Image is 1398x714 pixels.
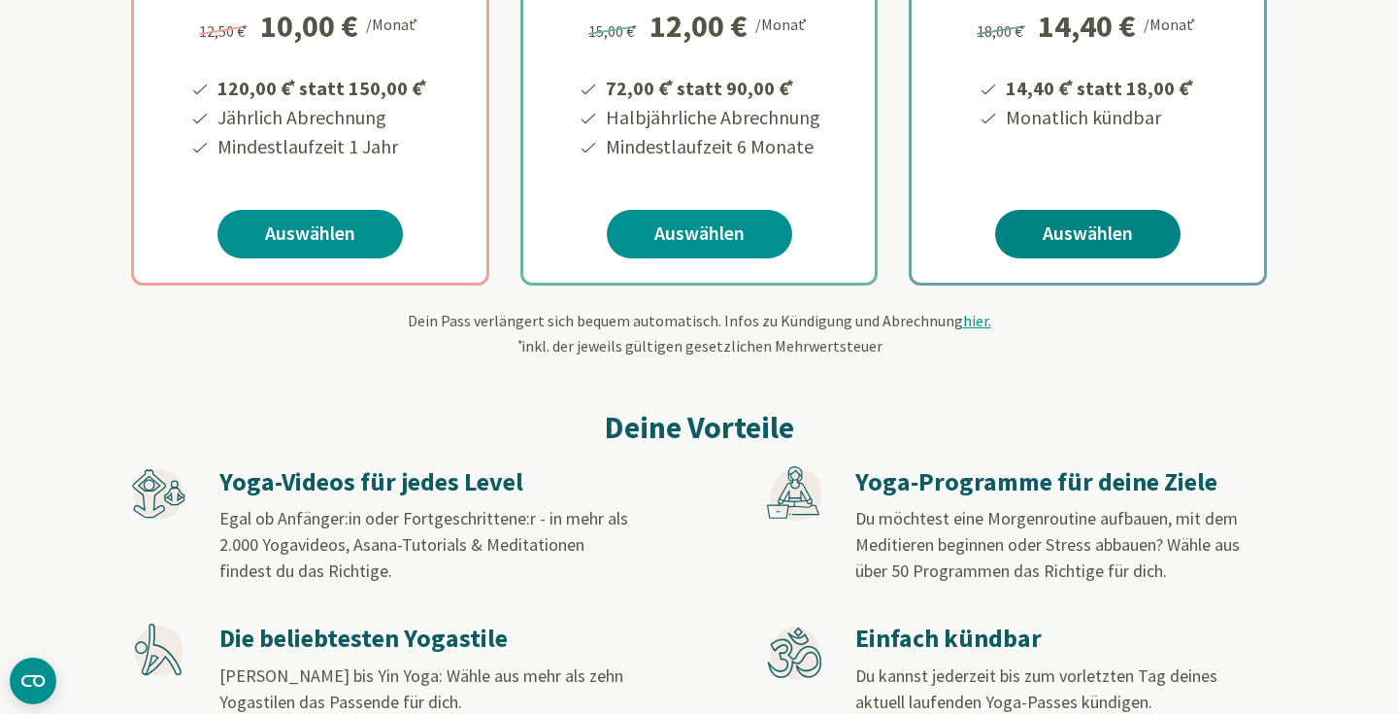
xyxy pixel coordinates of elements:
div: 12,00 € [649,11,748,42]
span: hier. [963,311,991,330]
h2: Deine Vorteile [131,404,1267,451]
span: inkl. der jeweils gültigen gesetzlichen Mehrwertsteuer [516,336,882,356]
span: 18,00 € [977,21,1028,41]
a: Auswählen [995,210,1181,258]
div: Dein Pass verlängert sich bequem automatisch. Infos zu Kündigung und Abrechnung [131,309,1267,357]
h3: Die beliebtesten Yogastile [219,623,629,655]
h3: Yoga-Programme für deine Ziele [855,466,1265,498]
div: /Monat [755,11,811,36]
div: 14,40 € [1038,11,1136,42]
h3: Yoga-Videos für jedes Level [219,466,629,498]
li: Mindestlaufzeit 1 Jahr [215,132,430,161]
span: Du möchtest eine Morgenroutine aufbauen, mit dem Meditieren beginnen oder Stress abbauen? Wähle a... [855,507,1240,582]
button: CMP-Widget öffnen [10,658,56,704]
span: [PERSON_NAME] bis Yin Yoga: Wähle aus mehr als zehn Yogastilen das Passende für dich. [219,664,623,713]
a: Auswählen [607,210,792,258]
h3: Einfach kündbar [855,623,1265,655]
div: /Monat [366,11,421,36]
li: 14,40 € statt 18,00 € [1003,70,1197,103]
div: /Monat [1144,11,1199,36]
a: Auswählen [217,210,403,258]
li: 120,00 € statt 150,00 € [215,70,430,103]
li: Halbjährliche Abrechnung [603,103,820,132]
span: Egal ob Anfänger:in oder Fortgeschrittene:r - in mehr als 2.000 Yogavideos, Asana-Tutorials & Med... [219,507,628,582]
li: Jährlich Abrechnung [215,103,430,132]
li: Mindestlaufzeit 6 Monate [603,132,820,161]
span: 15,00 € [588,21,640,41]
li: Monatlich kündbar [1003,103,1197,132]
span: Du kannst jederzeit bis zum vorletzten Tag deines aktuell laufenden Yoga-Passes kündigen. [855,664,1217,713]
li: 72,00 € statt 90,00 € [603,70,820,103]
div: 10,00 € [260,11,358,42]
span: 12,50 € [199,21,250,41]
